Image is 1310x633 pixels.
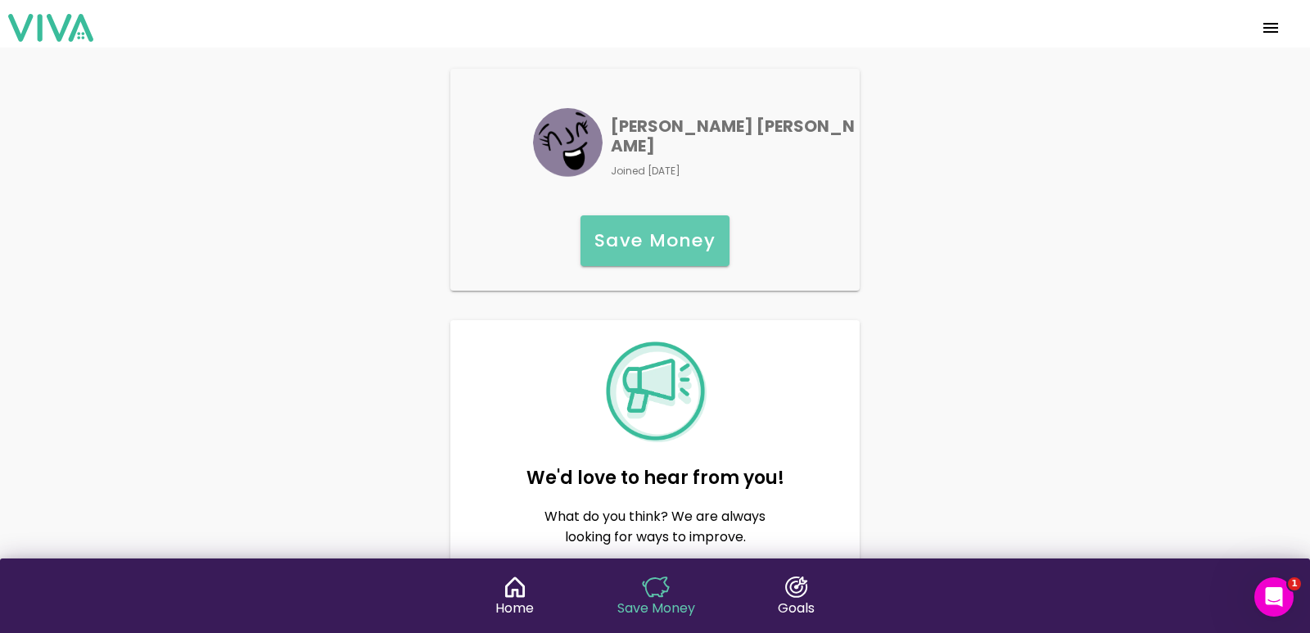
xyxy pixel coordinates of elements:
[532,506,778,547] ion-text: What do you think? We are always looking for ways to improve.
[611,164,847,179] p: Joined [DATE]
[778,576,815,617] a: singleWord.goalsGoals
[579,215,731,266] a: Save Money
[778,598,815,618] ion-text: Goals
[604,340,707,442] img: megaphone
[617,576,695,617] a: singleWord.saveMoneySave Money
[580,215,730,266] ion-button: Save Money
[642,576,670,598] img: singleWord.saveMoney
[1288,577,1301,590] span: 1
[501,576,529,598] img: singleWord.home
[617,598,695,618] ion-text: Save Money
[611,116,860,156] h1: [PERSON_NAME] [PERSON_NAME]
[783,576,811,598] img: singleWord.goals
[1254,577,1294,617] iframe: Intercom live chat
[533,108,603,178] img: avatar
[495,576,534,617] a: singleWord.homeHome
[526,464,784,491] ion-text: We'd love to hear from you!
[495,598,534,618] ion-text: Home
